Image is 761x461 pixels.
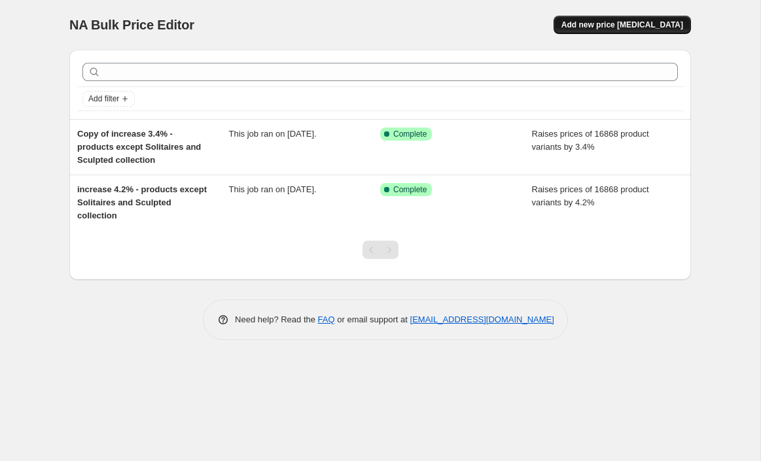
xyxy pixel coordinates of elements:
[410,315,554,324] a: [EMAIL_ADDRESS][DOMAIN_NAME]
[88,94,119,104] span: Add filter
[229,129,317,139] span: This job ran on [DATE].
[318,315,335,324] a: FAQ
[561,20,683,30] span: Add new price [MEDICAL_DATA]
[393,129,427,139] span: Complete
[393,184,427,195] span: Complete
[77,184,207,220] span: increase 4.2% - products except Solitaires and Sculpted collection
[554,16,691,34] button: Add new price [MEDICAL_DATA]
[229,184,317,194] span: This job ran on [DATE].
[363,241,398,259] nav: Pagination
[77,129,201,165] span: Copy of increase 3.4% - products except Solitaires and Sculpted collection
[532,129,649,152] span: Raises prices of 16868 product variants by 3.4%
[235,315,318,324] span: Need help? Read the
[82,91,135,107] button: Add filter
[335,315,410,324] span: or email support at
[69,18,194,32] span: NA Bulk Price Editor
[532,184,649,207] span: Raises prices of 16868 product variants by 4.2%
